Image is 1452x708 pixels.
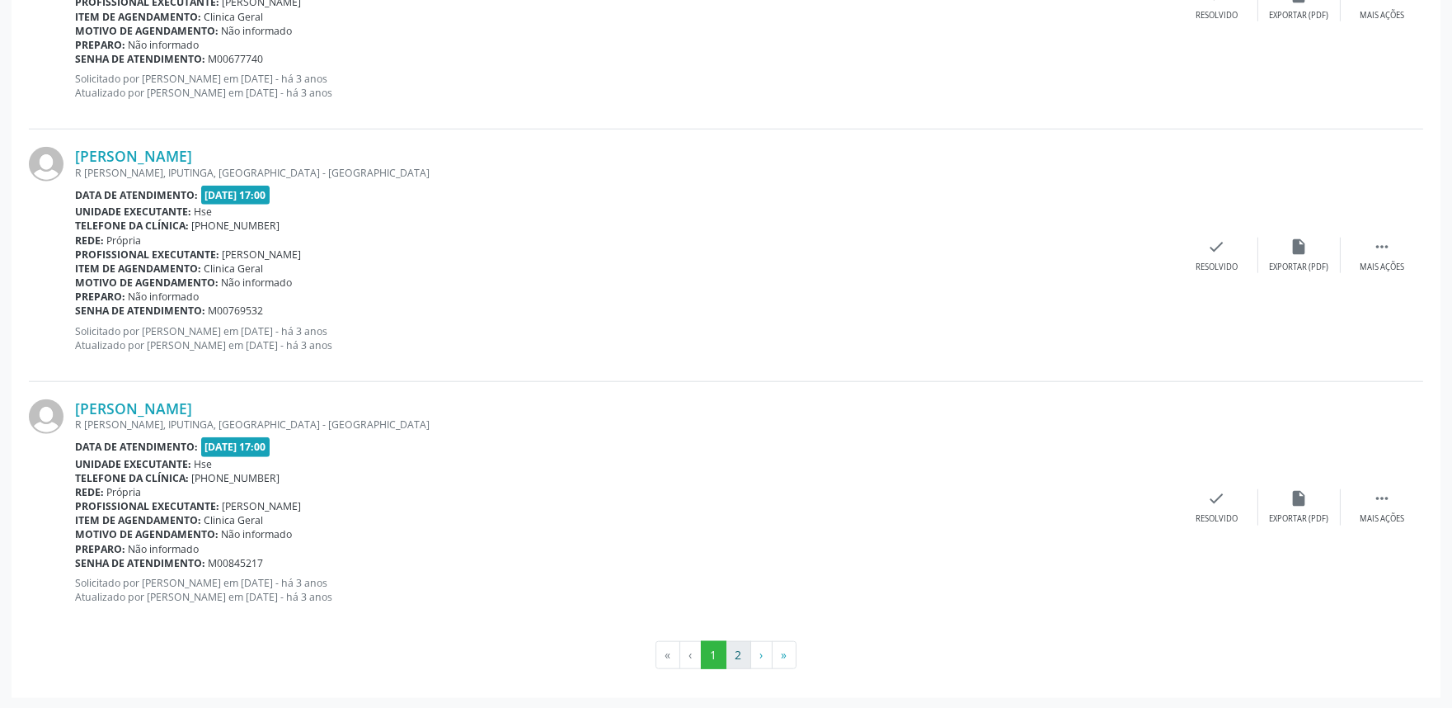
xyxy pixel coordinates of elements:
i: check [1208,489,1226,507]
i: insert_drive_file [1290,489,1309,507]
p: Solicitado por [PERSON_NAME] em [DATE] - há 3 anos Atualizado por [PERSON_NAME] em [DATE] - há 3 ... [75,72,1176,100]
div: Exportar (PDF) [1270,513,1329,525]
span: [DATE] 17:00 [201,186,270,205]
span: M00677740 [209,52,264,66]
div: R [PERSON_NAME], IPUTINGA, [GEOGRAPHIC_DATA] - [GEOGRAPHIC_DATA] [75,418,1176,432]
b: Senha de atendimento: [75,304,205,318]
span: Não informado [129,38,200,52]
b: Motivo de agendamento: [75,276,219,290]
b: Data de atendimento: [75,188,198,202]
b: Rede: [75,485,104,499]
img: img [29,399,63,434]
i: check [1208,238,1226,256]
span: Não informado [129,542,200,556]
b: Profissional executante: [75,499,219,513]
p: Solicitado por [PERSON_NAME] em [DATE] - há 3 anos Atualizado por [PERSON_NAME] em [DATE] - há 3 ... [75,576,1176,604]
i:  [1373,489,1391,507]
div: Mais ações [1360,10,1404,21]
button: Go to next page [750,641,773,669]
div: Resolvido [1196,513,1238,525]
b: Preparo: [75,38,125,52]
button: Go to page 2 [726,641,751,669]
a: [PERSON_NAME] [75,147,192,165]
div: R [PERSON_NAME], IPUTINGA, [GEOGRAPHIC_DATA] - [GEOGRAPHIC_DATA] [75,166,1176,180]
span: [PHONE_NUMBER] [192,471,280,485]
button: Go to last page [772,641,796,669]
span: Não informado [129,290,200,304]
span: [PHONE_NUMBER] [192,219,280,233]
div: Exportar (PDF) [1270,262,1329,273]
b: Preparo: [75,290,125,304]
b: Item de agendamento: [75,10,201,24]
button: Go to page 1 [701,641,726,669]
b: Data de atendimento: [75,440,198,454]
div: Exportar (PDF) [1270,10,1329,21]
b: Motivo de agendamento: [75,24,219,38]
b: Rede: [75,234,104,248]
span: [PERSON_NAME] [223,499,302,513]
b: Motivo de agendamento: [75,527,219,541]
span: Própria [107,485,142,499]
span: Não informado [222,276,293,290]
b: Unidade executante: [75,457,191,471]
p: Solicitado por [PERSON_NAME] em [DATE] - há 3 anos Atualizado por [PERSON_NAME] em [DATE] - há 3 ... [75,324,1176,352]
img: img [29,147,63,182]
span: Não informado [222,527,293,541]
b: Telefone da clínica: [75,471,189,485]
b: Unidade executante: [75,205,191,219]
div: Resolvido [1196,262,1238,273]
span: [PERSON_NAME] [223,248,302,262]
b: Profissional executante: [75,248,219,262]
div: Mais ações [1360,513,1404,525]
span: M00845217 [209,556,264,570]
span: M00769532 [209,304,264,318]
span: [DATE] 17:00 [201,437,270,456]
ul: Pagination [29,641,1423,669]
b: Item de agendamento: [75,513,201,527]
span: Clinica Geral [204,10,264,24]
b: Senha de atendimento: [75,556,205,570]
span: Clinica Geral [204,262,264,276]
a: [PERSON_NAME] [75,399,192,418]
span: Clinica Geral [204,513,264,527]
span: Não informado [222,24,293,38]
span: Hse [195,457,213,471]
span: Própria [107,234,142,248]
div: Mais ações [1360,262,1404,273]
b: Preparo: [75,542,125,556]
b: Senha de atendimento: [75,52,205,66]
i: insert_drive_file [1290,238,1309,256]
b: Item de agendamento: [75,262,201,276]
div: Resolvido [1196,10,1238,21]
b: Telefone da clínica: [75,219,189,233]
i:  [1373,238,1391,256]
span: Hse [195,205,213,219]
